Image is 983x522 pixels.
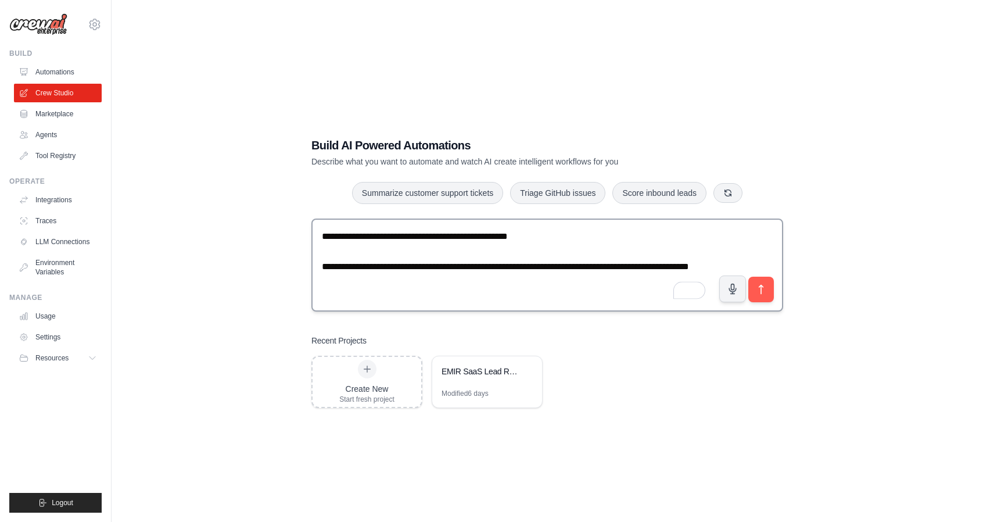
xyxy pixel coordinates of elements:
[339,395,394,404] div: Start fresh project
[14,328,102,346] a: Settings
[442,366,521,377] div: EMIR SaaS Lead Research & Sales Intelligence
[311,219,783,312] textarea: To enrich screen reader interactions, please activate Accessibility in Grammarly extension settings
[9,177,102,186] div: Operate
[339,383,394,395] div: Create New
[925,466,983,522] iframe: Chat Widget
[9,493,102,513] button: Logout
[9,13,67,35] img: Logo
[311,156,702,167] p: Describe what you want to automate and watch AI create intelligent workflows for you
[510,182,605,204] button: Triage GitHub issues
[14,146,102,165] a: Tool Registry
[14,307,102,326] a: Usage
[442,389,489,398] div: Modified 6 days
[14,191,102,209] a: Integrations
[612,182,706,204] button: Score inbound leads
[14,253,102,281] a: Environment Variables
[52,498,73,507] span: Logout
[35,353,69,363] span: Resources
[352,182,503,204] button: Summarize customer support tickets
[14,212,102,230] a: Traces
[14,126,102,144] a: Agents
[713,183,742,203] button: Get new suggestions
[311,137,702,153] h1: Build AI Powered Automations
[719,276,746,302] button: Click to speak your automation idea
[14,233,102,251] a: LLM Connections
[9,49,102,58] div: Build
[311,335,367,346] h3: Recent Projects
[14,105,102,123] a: Marketplace
[14,349,102,367] button: Resources
[14,63,102,81] a: Automations
[14,84,102,102] a: Crew Studio
[9,293,102,302] div: Manage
